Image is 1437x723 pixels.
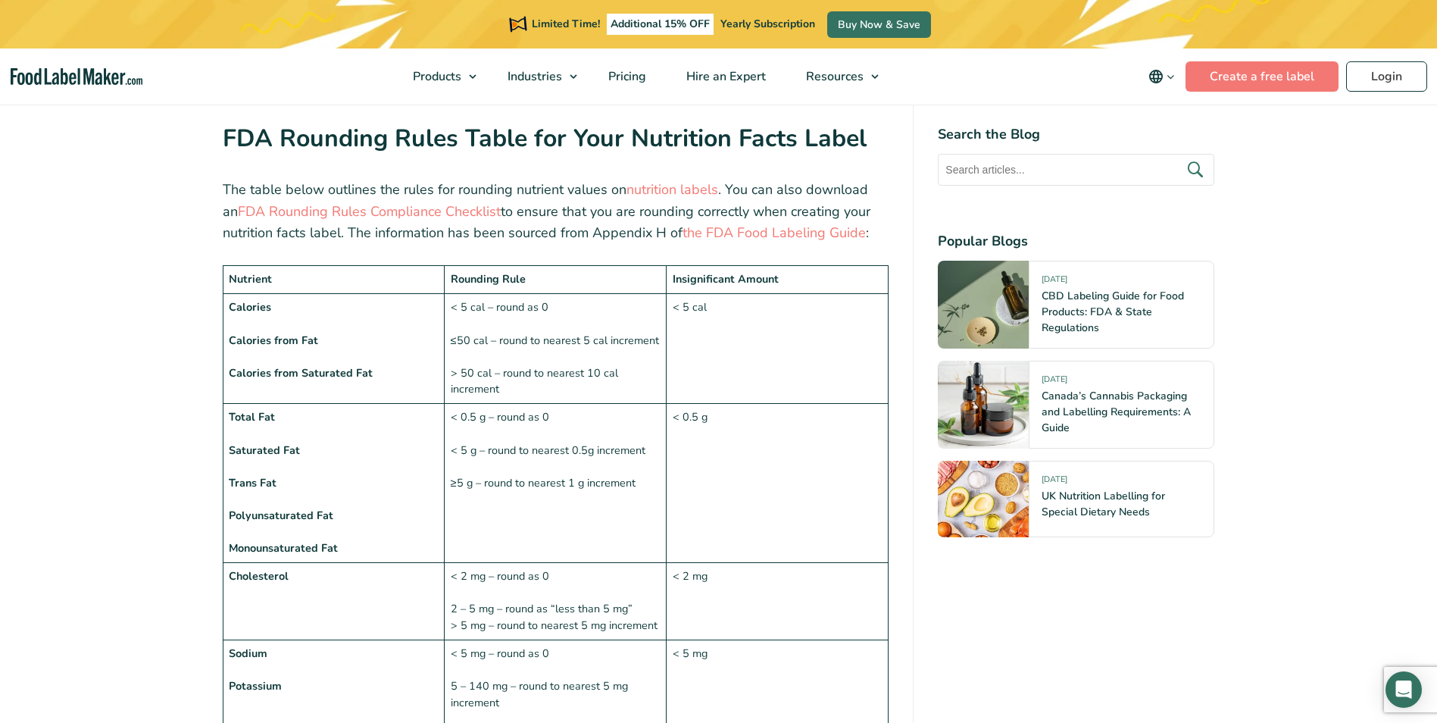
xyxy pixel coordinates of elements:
td: < 0.5 g – round as 0 < 5 g – round to nearest 0.5g increment ≥5 g – round to nearest 1 g increment [445,404,667,563]
a: the FDA Food Labeling Guide [683,224,866,242]
span: Resources [801,68,865,85]
td: < 2 mg – round as 0 2 – 5 mg – round as “less than 5 mg” > 5 mg – round to nearest 5 mg increment [445,563,667,640]
input: Search articles... [938,154,1214,186]
span: Limited Time! [532,17,600,31]
span: Products [408,68,463,85]
strong: Cholesterol [229,568,289,584]
strong: Saturated Fat [229,443,300,458]
span: Additional 15% OFF [607,14,714,35]
td: < 2 mg [667,563,889,640]
a: Create a free label [1186,61,1339,92]
a: Hire an Expert [667,49,783,105]
h4: Popular Blogs [938,231,1214,252]
span: [DATE] [1042,274,1067,291]
a: CBD Labeling Guide for Food Products: FDA & State Regulations [1042,289,1184,335]
a: UK Nutrition Labelling for Special Dietary Needs [1042,489,1165,519]
td: < 0.5 g [667,404,889,563]
strong: Monounsaturated Fat [229,540,338,556]
td: < 5 cal – round as 0 ≤50 cal – round to nearest 5 cal increment > 50 cal – round to nearest 10 ca... [445,294,667,404]
a: Login [1346,61,1427,92]
strong: Rounding Rule [451,271,526,286]
a: FDA Rounding Rules Compliance Checklist [238,202,501,221]
a: Buy Now & Save [827,11,931,38]
a: Products [393,49,484,105]
strong: Calories from Saturated Fat [229,365,373,380]
strong: Total Fat [229,409,275,424]
span: [DATE] [1042,474,1067,491]
span: Industries [503,68,564,85]
strong: Calories [229,299,271,315]
strong: Sodium [229,646,267,661]
span: Pricing [604,68,648,85]
a: nutrition labels [626,180,718,199]
div: Open Intercom Messenger [1385,671,1422,708]
strong: Nutrient [229,271,272,286]
p: The table below outlines the rules for rounding nutrient values on . You can also download an to ... [223,179,889,244]
a: Industries [488,49,585,105]
a: Resources [786,49,886,105]
span: Yearly Subscription [720,17,815,31]
span: [DATE] [1042,374,1067,391]
a: Canada’s Cannabis Packaging and Labelling Requirements: A Guide [1042,389,1191,435]
strong: Potassium [229,678,282,693]
strong: Insignificant Amount [673,271,779,286]
span: Hire an Expert [682,68,767,85]
td: < 5 cal [667,294,889,404]
strong: Calories from Fat [229,333,318,348]
strong: FDA Rounding Rules Table for Your Nutrition Facts Label [223,122,867,155]
strong: Polyunsaturated Fat [229,508,333,523]
h4: Search the Blog [938,124,1214,145]
strong: Trans Fat [229,475,276,490]
a: Pricing [589,49,663,105]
